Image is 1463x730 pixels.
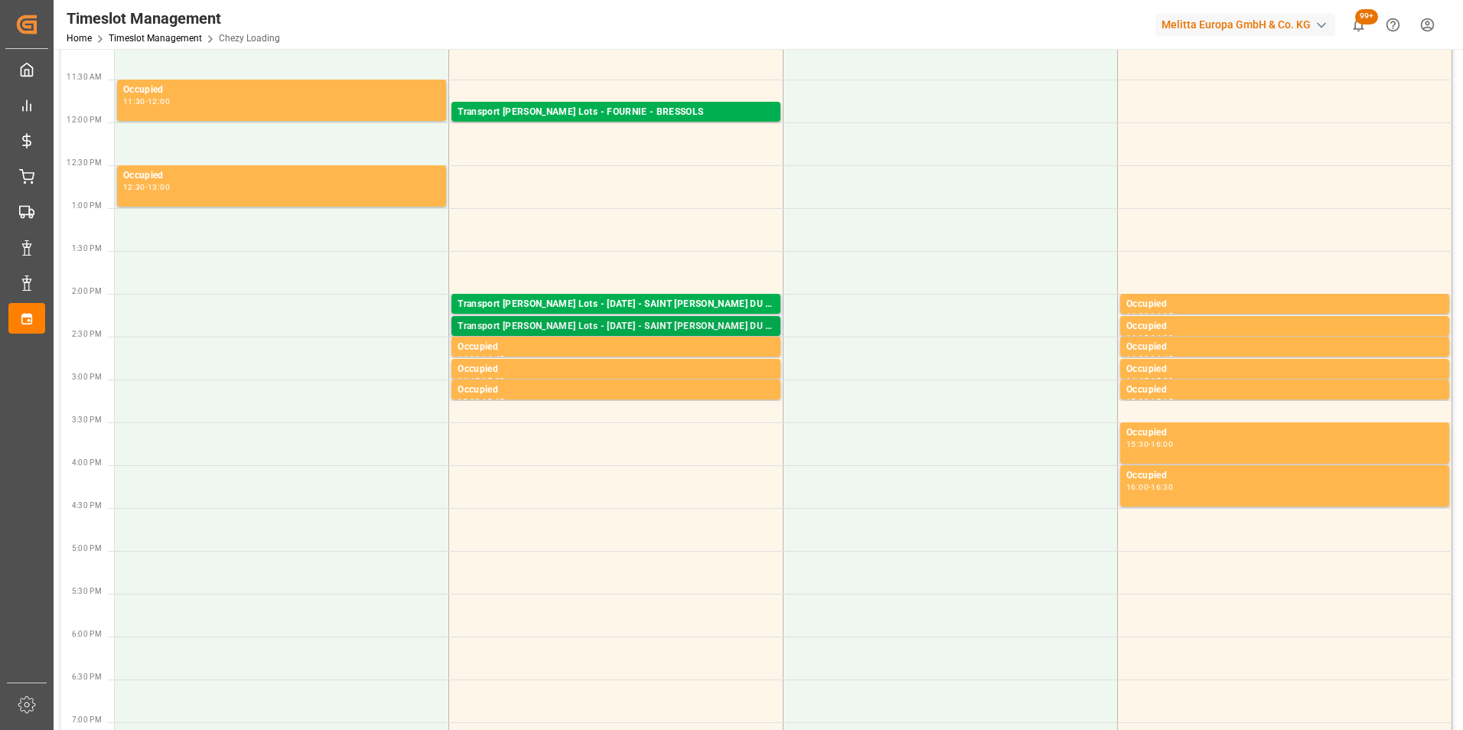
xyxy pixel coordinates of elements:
div: 14:30 [1126,355,1149,362]
div: Occupied [1126,362,1443,377]
div: 11:30 [123,98,145,105]
div: 15:00 [482,377,504,384]
div: Occupied [123,83,440,98]
div: Melitta Europa GmbH & Co. KG [1155,14,1335,36]
a: Home [67,33,92,44]
span: 3:30 PM [72,416,102,424]
div: 12:00 [148,98,170,105]
span: 5:00 PM [72,544,102,552]
div: 14:00 [1126,312,1149,319]
div: Pallets: 2,TU: 671,City: [GEOGRAPHIC_DATA][PERSON_NAME],Arrival: [DATE] 00:00:00 [458,312,774,325]
div: 16:00 [1151,441,1173,448]
div: Occupied [1126,319,1443,334]
div: 14:45 [1126,377,1149,384]
span: 3:00 PM [72,373,102,381]
div: 13:00 [148,184,170,191]
div: - [1149,355,1151,362]
div: - [480,377,482,384]
span: 6:30 PM [72,673,102,681]
span: 4:30 PM [72,501,102,510]
button: Help Center [1376,8,1410,42]
span: 4:00 PM [72,458,102,467]
span: 11:30 AM [67,73,102,81]
span: 1:00 PM [72,201,102,210]
span: 99+ [1355,9,1378,24]
div: Occupied [1126,425,1443,441]
div: 14:45 [1151,355,1173,362]
div: Occupied [458,362,774,377]
button: Melitta Europa GmbH & Co. KG [1155,10,1341,39]
span: 12:30 PM [67,158,102,167]
div: Occupied [1126,468,1443,484]
div: Timeslot Management [67,7,280,30]
div: Occupied [1126,340,1443,355]
div: Occupied [458,340,774,355]
span: 1:30 PM [72,244,102,253]
div: Transport [PERSON_NAME] Lots - FOURNIE - BRESSOLS [458,105,774,120]
div: - [145,98,148,105]
div: Pallets: 8,TU: 723,City: [GEOGRAPHIC_DATA],Arrival: [DATE] 00:00:00 [458,120,774,133]
div: - [1149,334,1151,341]
div: Occupied [1126,297,1443,312]
div: 15:15 [482,398,504,405]
div: 16:30 [1151,484,1173,490]
div: - [1149,484,1151,490]
span: 6:00 PM [72,630,102,638]
div: 14:15 [1126,334,1149,341]
div: - [1149,398,1151,405]
div: 15:00 [1151,377,1173,384]
div: Occupied [123,168,440,184]
div: 14:30 [1151,334,1173,341]
span: 2:00 PM [72,287,102,295]
div: 14:45 [482,355,504,362]
div: 16:00 [1126,484,1149,490]
div: 12:30 [123,184,145,191]
div: Transport [PERSON_NAME] Lots - [DATE] - SAINT [PERSON_NAME] DU CRAU [458,297,774,312]
div: - [1149,312,1151,319]
div: 15:30 [1126,441,1149,448]
span: 7:00 PM [72,715,102,724]
div: - [145,184,148,191]
div: Occupied [458,383,774,398]
div: 14:15 [1151,312,1173,319]
button: show 100 new notifications [1341,8,1376,42]
span: 2:30 PM [72,330,102,338]
div: 14:30 [458,355,480,362]
div: - [480,355,482,362]
div: Transport [PERSON_NAME] Lots - [DATE] - SAINT [PERSON_NAME] DU CRAU [458,319,774,334]
div: Pallets: 3,TU: 716,City: [GEOGRAPHIC_DATA][PERSON_NAME],Arrival: [DATE] 00:00:00 [458,334,774,347]
div: 15:15 [1151,398,1173,405]
div: 15:00 [1126,398,1149,405]
span: 12:00 PM [67,116,102,124]
span: 5:30 PM [72,587,102,595]
div: - [1149,377,1151,384]
div: - [1149,441,1151,448]
div: 14:45 [458,377,480,384]
div: 15:00 [458,398,480,405]
a: Timeslot Management [109,33,202,44]
div: Occupied [1126,383,1443,398]
div: - [480,398,482,405]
